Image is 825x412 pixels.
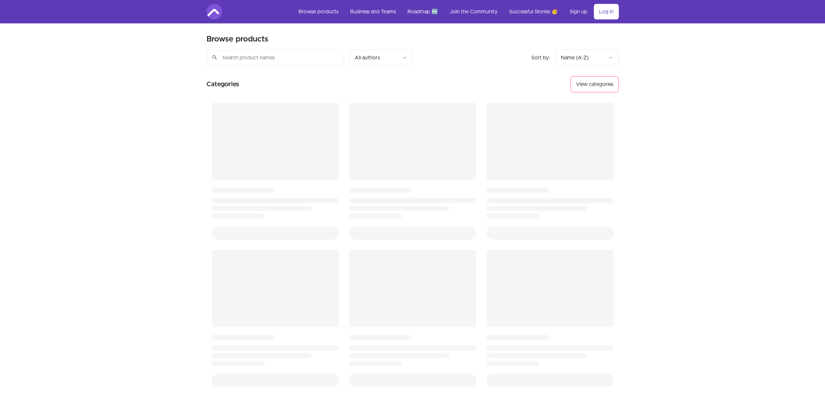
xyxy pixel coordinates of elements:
[206,76,239,92] h2: Categories
[402,4,443,19] a: Roadmap 🆕
[293,4,619,19] nav: Main
[293,4,344,19] a: Browse products
[594,4,619,19] a: Log in
[531,55,550,60] span: Sort by:
[206,34,268,44] h2: Browse products
[206,4,222,19] img: Amigoscode logo
[212,53,218,62] span: search
[504,4,563,19] a: Successful Stories 🥳
[349,50,413,66] button: Filter by author
[555,50,619,66] button: Product sort options
[571,76,619,92] button: View categories
[564,4,593,19] a: Sign up
[206,50,344,66] input: Search product names
[345,4,401,19] a: Business and Teams
[444,4,503,19] a: Join the Community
